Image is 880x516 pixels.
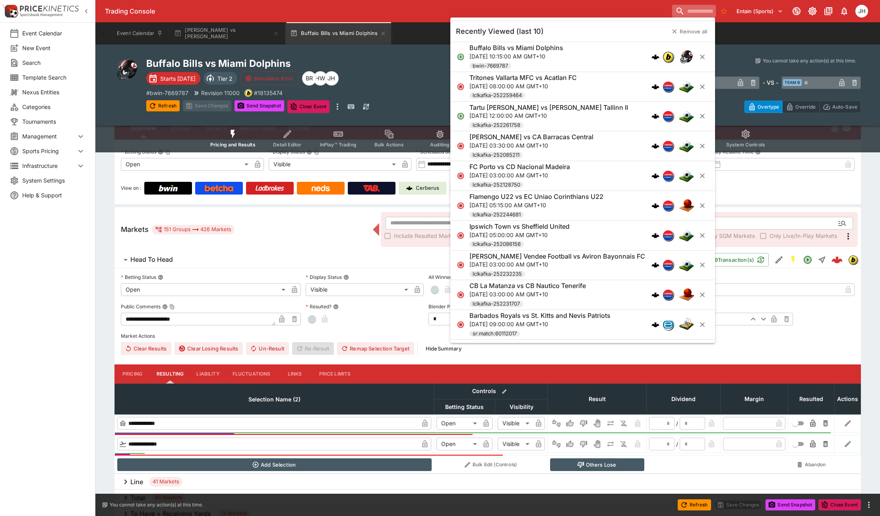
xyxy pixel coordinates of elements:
svg: Closed [457,291,465,299]
button: Resulted? [333,304,339,310]
svg: Closed [457,261,465,269]
button: Not Set [550,417,563,430]
svg: Open [803,255,812,265]
div: lclkafka [663,289,674,300]
button: View Form Guide [450,182,510,195]
button: Close Event [287,100,330,113]
button: Copy To Clipboard [169,304,175,310]
th: Actions [835,384,861,414]
span: lclkafka-252244681 [469,211,524,219]
svg: Closed [457,172,465,180]
button: Betting Status [158,275,163,280]
img: PriceKinetics Logo [2,3,18,19]
h6: Buffalo Bills vs Miami Dolphins [469,44,563,52]
span: Team B [783,79,802,86]
button: Clear Results [121,342,171,355]
button: Add Selection [117,458,432,471]
th: Resulted [788,384,835,414]
div: Ben Raymond [302,71,316,86]
span: Nexus Entities [22,88,85,96]
img: TabNZ [363,185,380,191]
div: cerberus [651,142,659,150]
svg: Closed [457,142,465,150]
img: Betcha [205,185,233,191]
span: Un-Result [246,342,289,355]
th: Margin [721,384,788,414]
div: Event type filters [204,124,771,152]
div: Visible [498,438,532,450]
button: Overtype [744,101,783,113]
img: basketball.png [678,287,694,303]
button: Bulk edit [499,386,510,397]
button: Notifications [837,4,851,18]
p: Cerberus [416,184,439,192]
p: Public Comments [121,303,161,310]
span: Auditing [430,142,450,148]
svg: Closed [457,321,465,329]
p: [DATE] 03:00:00 AM GMT+10 [469,171,570,179]
button: Head To Head [114,252,700,268]
div: Jordan Hughes [324,71,339,86]
div: 151 Groups 426 Markets [155,225,231,234]
span: lclkafka-252259464 [469,92,525,99]
img: logo-cerberus.svg [651,202,659,210]
button: Win [564,417,576,430]
button: Clear Losing Results [174,342,243,355]
button: Not Set [550,438,563,450]
div: lclkafka [663,81,674,92]
button: Void [591,417,603,430]
span: System Controls [726,142,765,148]
div: Open [436,438,480,450]
div: lclkafka [663,170,674,181]
h6: Ipswich Town vs Sheffield United [469,222,570,231]
button: Select Tenant [732,5,788,18]
a: Cerberus [399,182,446,195]
button: Refresh [678,499,711,510]
img: Sportsbook Management [20,13,63,17]
button: Edit Detail [772,253,786,267]
img: american_football.png [678,49,694,65]
p: You cannot take any action(s) at this time. [110,501,203,508]
button: Event Calendar [112,22,168,45]
span: Help & Support [22,191,85,199]
button: Eliminated In Play [618,417,630,430]
div: lclkafka [663,111,674,122]
p: Copy To Clipboard [146,89,188,97]
button: Bulk Edit (Controls) [436,458,545,471]
button: more [333,100,342,113]
img: PriceKinetics [20,6,79,12]
img: american_football.png [114,57,140,83]
div: cerberus [651,261,659,269]
img: soccer.png [678,168,694,184]
h6: [PERSON_NAME] vs CA Barracas Central [469,133,593,141]
span: InPlay™ Trading [320,142,357,148]
span: 41 Markets [149,478,182,486]
p: [DATE] 03:00:00 AM GMT+10 [469,290,586,298]
div: / [676,419,678,428]
div: bwin [244,89,252,97]
p: [DATE] 12:00:00 AM GMT+10 [469,111,628,120]
div: bwin [663,51,674,62]
p: [DATE] 05:15:00 AM GMT+10 [469,201,603,209]
span: Event Calendar [22,29,85,37]
img: lclkafka.png [663,111,673,121]
span: New Event [22,44,85,52]
div: cerberus [651,321,659,329]
button: Win [564,438,576,450]
img: logo-cerberus.svg [651,112,659,120]
p: Copy To Clipboard [254,89,283,97]
div: Visible [306,283,411,296]
button: Lose [577,417,590,430]
th: Dividend [647,384,721,414]
button: Override [782,101,819,113]
img: lclkafka.png [663,141,673,151]
img: soccer.png [678,79,694,95]
div: Open [121,158,251,171]
img: logo-cerberus.svg [651,291,659,299]
p: [DATE] 03:30:00 AM GMT+10 [469,141,593,150]
div: Harry Walker [313,71,328,86]
button: Eliminated In Play [618,438,630,450]
h5: Recently Viewed (last 10) [456,27,544,36]
h6: Tartu [PERSON_NAME] vs [PERSON_NAME] Tallinn II [469,103,628,112]
img: lclkafka.png [663,290,673,300]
